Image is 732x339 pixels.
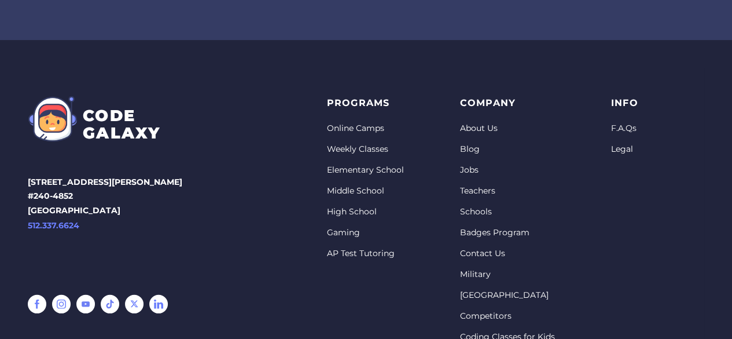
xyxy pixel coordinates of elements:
[460,165,555,176] a: Jobs
[327,206,404,218] a: High School
[460,290,555,301] a: [GEOGRAPHIC_DATA]
[460,227,555,239] a: Badges Program
[460,311,555,322] a: Competitors
[460,185,555,197] a: Teachers
[28,218,182,233] a: 512.337.6624
[460,123,555,134] a: About Us
[83,107,160,142] div: CODE GALAXY
[611,144,638,155] a: Legal
[460,248,555,260] a: Contact Us
[28,96,182,142] a: CODEGALAXY
[327,165,404,176] a: Elementary School
[460,144,555,155] a: Blog
[327,248,404,260] a: AP Test Tutoring
[327,96,404,111] p: PROGRAMS
[327,144,404,155] a: Weekly Classes
[327,185,404,197] a: Middle School
[611,123,638,134] a: F.A.Qs
[460,206,555,218] a: Schools
[327,227,404,239] a: Gaming
[460,269,555,280] a: Military
[460,96,555,111] p: Company
[327,123,404,134] a: Online Camps
[611,96,638,111] p: info
[28,175,182,257] p: [STREET_ADDRESS][PERSON_NAME] #240-4852 [GEOGRAPHIC_DATA]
